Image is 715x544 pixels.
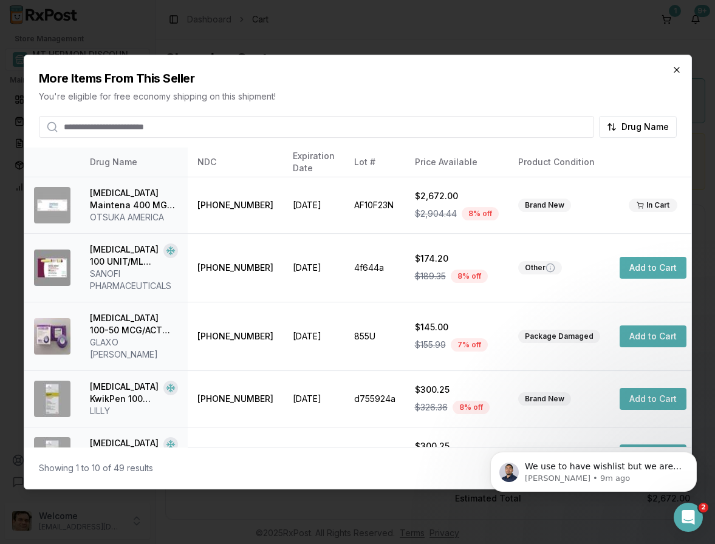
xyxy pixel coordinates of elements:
div: $2,672.00 [415,190,499,202]
span: $155.99 [415,339,446,351]
div: 8 % off [462,207,499,220]
div: Brand New [518,392,571,406]
div: Package Damaged [518,330,600,343]
th: Price Available [405,148,508,177]
th: Product Condition [508,148,610,177]
div: $174.20 [415,253,499,265]
td: d758198c [344,427,405,483]
div: Other [518,261,562,274]
iframe: Intercom live chat [674,503,703,532]
div: Brand New [518,199,571,212]
td: [PHONE_NUMBER] [188,370,283,427]
span: $326.36 [415,401,448,413]
span: Drug Name [621,121,669,133]
div: In Cart [629,199,677,212]
th: NDC [188,148,283,177]
div: $300.25 [415,384,499,396]
div: [MEDICAL_DATA] 100-50 MCG/ACT AEPB [90,312,178,336]
th: Drug Name [80,148,188,177]
td: 855U [344,302,405,370]
button: Add to Cart [620,257,686,279]
img: Advair Diskus 100-50 MCG/ACT AEPB [34,318,70,355]
td: [DATE] [283,302,344,370]
td: [PHONE_NUMBER] [188,177,283,233]
div: $300.25 [415,440,499,452]
button: Add to Cart [620,388,686,410]
td: AF10F23N [344,177,405,233]
img: Abilify Maintena 400 MG PRSY [34,187,70,223]
div: 8 % off [453,401,490,414]
th: Lot # [344,148,405,177]
td: [DATE] [283,427,344,483]
div: Showing 1 to 10 of 49 results [39,462,153,474]
td: [DATE] [283,233,344,302]
th: Expiration Date [283,148,344,177]
div: $145.00 [415,321,499,333]
td: [PHONE_NUMBER] [188,233,283,302]
span: 2 [699,503,708,512]
div: 7 % off [451,338,488,352]
iframe: Intercom notifications message [472,426,715,511]
img: Basaglar KwikPen 100 UNIT/ML SOPN [34,437,70,474]
td: [PHONE_NUMBER] [188,427,283,483]
p: You're eligible for free economy shipping on this shipment! [39,90,677,103]
span: $189.35 [415,270,446,282]
button: Add to Cart [620,325,686,347]
img: Admelog SoloStar 100 UNIT/ML SOPN [34,250,70,286]
td: [PHONE_NUMBER] [188,302,283,370]
button: Drug Name [599,116,677,138]
div: OTSUKA AMERICA [90,211,178,223]
td: [DATE] [283,177,344,233]
div: GLAXO [PERSON_NAME] [90,336,178,361]
td: [DATE] [283,370,344,427]
td: 4f644a [344,233,405,302]
div: LILLY [90,405,178,417]
img: Basaglar KwikPen 100 UNIT/ML SOPN [34,381,70,417]
div: [MEDICAL_DATA] KwikPen 100 UNIT/ML SOPN [90,381,159,405]
h2: More Items From This Seller [39,70,677,87]
span: $2,904.44 [415,208,457,220]
div: [MEDICAL_DATA] KwikPen 100 UNIT/ML SOPN [90,437,159,461]
div: [MEDICAL_DATA] Maintena 400 MG PRSY [90,187,178,211]
td: d755924a [344,370,405,427]
div: SANOFI PHARMACEUTICALS [90,268,178,292]
div: 8 % off [451,270,488,283]
div: [MEDICAL_DATA] 100 UNIT/ML SOPN [90,243,159,268]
